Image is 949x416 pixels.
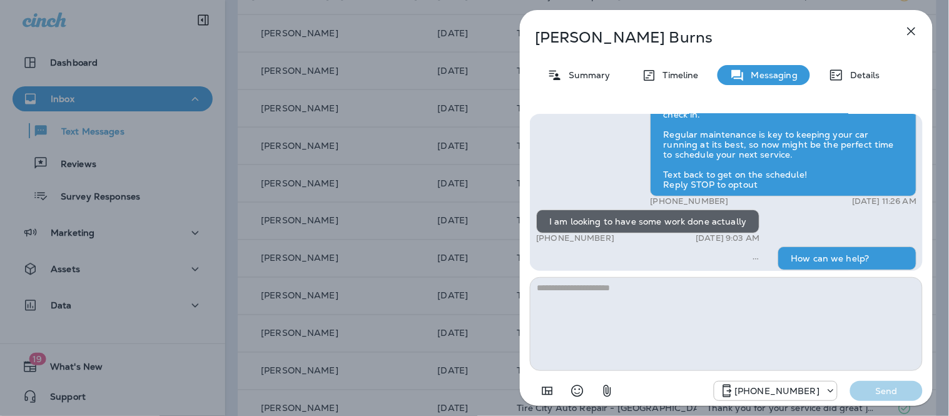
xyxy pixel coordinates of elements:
[650,196,728,206] p: [PHONE_NUMBER]
[535,29,876,46] p: [PERSON_NAME] Burns
[536,233,614,243] p: [PHONE_NUMBER]
[778,270,849,280] p: [PERSON_NAME]
[565,378,590,403] button: Select an emoji
[844,70,880,80] p: Details
[745,70,798,80] p: Messaging
[562,70,611,80] p: Summary
[734,386,820,396] p: [PHONE_NUMBER]
[714,383,837,398] div: +1 (517) 777-8454
[852,196,916,206] p: [DATE] 11:26 AM
[778,246,916,270] div: How can we help?
[536,210,759,233] div: I am looking to have some work done actually
[855,270,916,280] p: [DATE] 8:16 AM
[696,233,759,243] p: [DATE] 9:03 AM
[650,73,916,196] div: Hi [PERSON_NAME], it's been six months since we last serviced your 2012 Toyota Camry at Tire City...
[535,378,560,403] button: Add in a premade template
[753,252,759,263] span: Sent
[657,70,699,80] p: Timeline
